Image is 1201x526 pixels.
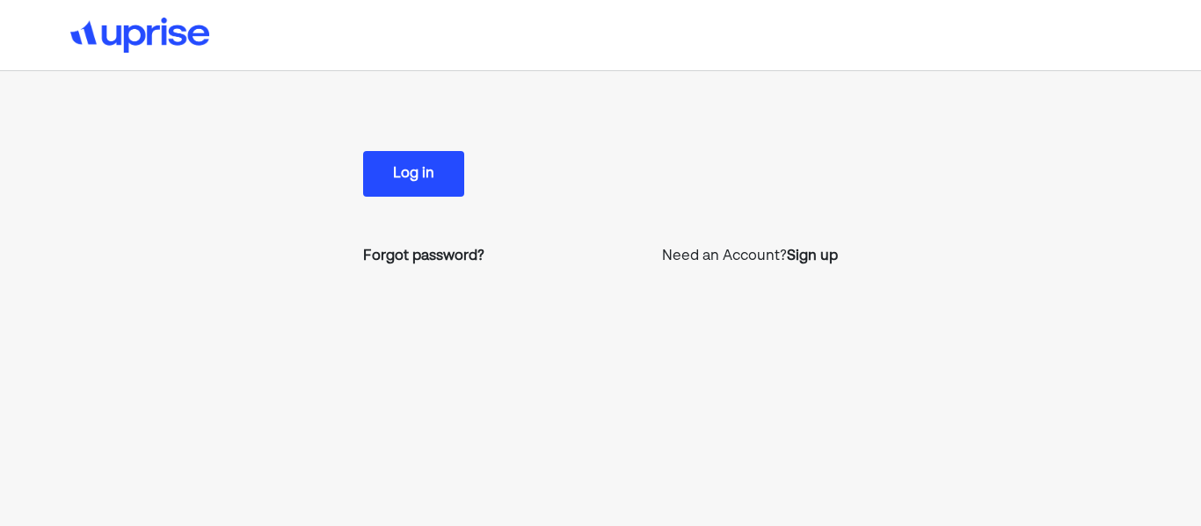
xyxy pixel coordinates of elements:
p: Need an Account? [662,246,838,267]
a: Sign up [787,246,838,267]
button: Log in [363,151,464,197]
a: Forgot password? [363,246,484,267]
